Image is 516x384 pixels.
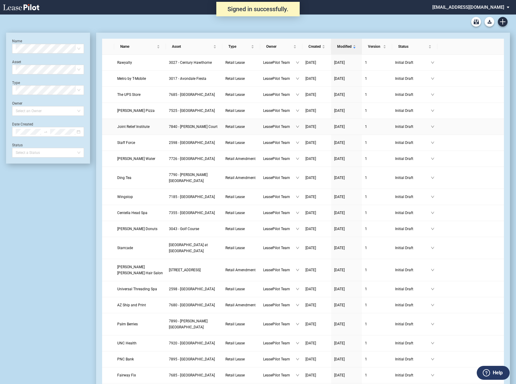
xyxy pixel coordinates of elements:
span: [DATE] [305,125,316,129]
a: Retail Lease [225,321,257,327]
th: Status [392,39,437,55]
a: [DATE] [334,210,359,216]
span: Initial Draft [395,156,431,162]
span: Retail Lease [225,211,245,215]
span: down [296,303,299,307]
span: Retail Lease [225,322,245,326]
span: down [296,341,299,345]
span: down [296,109,299,112]
a: Starrcade [117,245,163,251]
a: Universal Threading Spa [117,286,163,292]
a: 1 [365,226,389,232]
span: 1 [365,195,367,199]
th: Owner [260,39,302,55]
label: Asset [12,60,21,64]
span: Initial Draft [395,60,431,66]
span: LeasePilot Team [263,340,296,346]
a: [DATE] [305,194,328,200]
span: 1 [365,227,367,231]
span: Rawyalty [117,60,132,65]
a: [DATE] [305,286,328,292]
a: [DATE] [334,108,359,114]
a: 1 [365,210,389,216]
th: Version [362,39,392,55]
a: Retail Lease [225,140,257,146]
a: 2598 - [GEOGRAPHIC_DATA] [169,140,219,146]
span: down [296,125,299,129]
a: 1 [365,156,389,162]
a: Rawyalty [117,60,163,66]
a: 7920 - [GEOGRAPHIC_DATA] [169,340,219,346]
label: Owner [12,101,22,106]
a: [GEOGRAPHIC_DATA] at [GEOGRAPHIC_DATA] [169,242,219,254]
span: down [431,246,434,250]
span: down [296,77,299,80]
a: Retail Amendment [225,156,257,162]
a: 1 [365,124,389,130]
span: down [431,61,434,64]
span: Retail Amendment [225,157,256,161]
span: 7680 - North Park Plaza [169,303,215,307]
span: [DATE] [334,322,345,326]
span: down [431,176,434,180]
span: 7920 - Towne North [169,341,215,345]
a: 3043 - Golf Course [169,226,219,232]
span: Retail Lease [225,109,245,113]
span: Universal Threading Spa [117,287,157,291]
span: 7185 - Cameron Park [169,195,215,199]
a: Ding Tea [117,175,163,181]
a: Centella Head Spa [117,210,163,216]
span: Centella Head Spa [117,211,147,215]
span: down [296,268,299,272]
a: Retail Lease [225,226,257,232]
a: [DATE] [305,156,328,162]
a: AZ Ship and Print [117,302,163,308]
span: LeasePilot Team [263,267,296,273]
a: 1 [365,175,389,181]
a: [DATE] [305,302,328,308]
span: down [431,341,434,345]
a: [DATE] [334,340,359,346]
a: [DATE] [305,76,328,82]
a: [DATE] [334,140,359,146]
span: down [431,303,434,307]
span: down [431,195,434,199]
span: Retail Amendment [225,176,256,180]
span: 2598 - Watauga Towne Center [169,141,215,145]
a: 1 [365,140,389,146]
span: down [296,93,299,96]
span: Initial Draft [395,340,431,346]
span: down [296,61,299,64]
span: Initial Draft [395,92,431,98]
span: 1 [365,157,367,161]
span: down [431,93,434,96]
span: [DATE] [334,303,345,307]
label: Status [12,143,23,147]
span: 1 [365,109,367,113]
span: 7895 - Steelecroft [169,357,215,361]
span: Starrcade [117,246,133,250]
a: [DATE] [334,226,359,232]
a: 7890 - [PERSON_NAME][GEOGRAPHIC_DATA] [169,318,219,330]
a: Retail Amendment [225,175,257,181]
a: Retail Lease [225,124,257,130]
span: [DATE] [334,246,345,250]
a: 7680 - [GEOGRAPHIC_DATA] [169,302,219,308]
a: Retail Lease [225,108,257,114]
span: 2598 - Watauga Towne Center [169,287,215,291]
a: 1 [365,92,389,98]
span: Retail Lease [225,341,245,345]
span: Initial Draft [395,321,431,327]
a: [DATE] [334,76,359,82]
span: LeasePilot Team [263,302,296,308]
span: Metro by T-Mobile [117,76,146,81]
a: Wingstop [117,194,163,200]
span: 1 [365,211,367,215]
span: Retail Lease [225,227,245,231]
a: 1 [365,267,389,273]
span: [DATE] [305,322,316,326]
span: down [431,109,434,112]
span: 1 [365,76,367,81]
a: 1 [365,108,389,114]
span: [DATE] [334,125,345,129]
